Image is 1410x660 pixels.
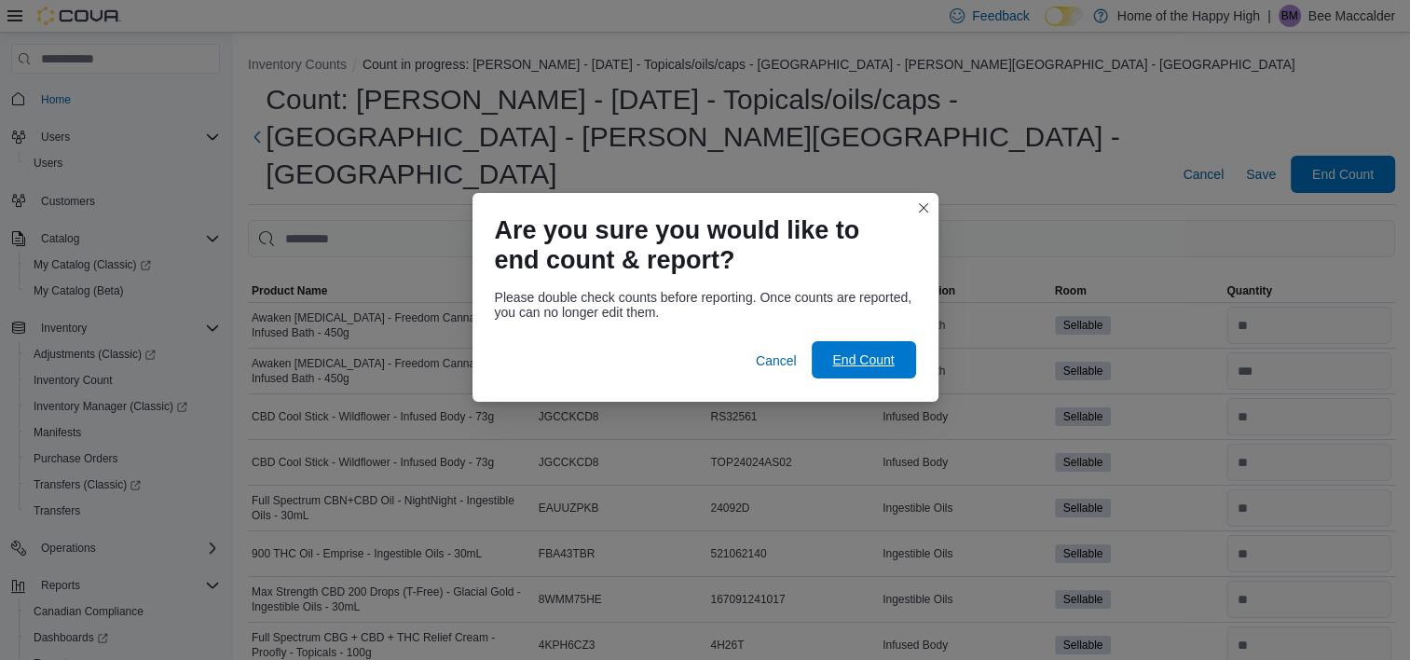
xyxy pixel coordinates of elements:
span: End Count [832,351,894,369]
h1: Are you sure you would like to end count & report? [495,215,901,275]
button: Cancel [748,342,804,379]
div: Please double check counts before reporting. Once counts are reported, you can no longer edit them. [495,290,916,320]
button: Closes this modal window [912,197,935,219]
span: Cancel [756,351,797,370]
button: End Count [812,341,916,378]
